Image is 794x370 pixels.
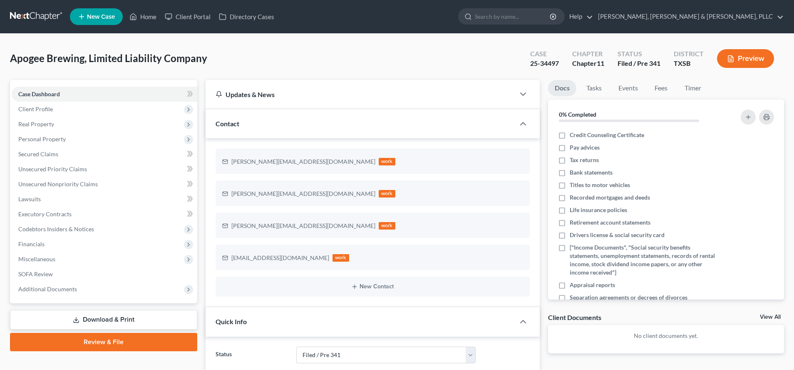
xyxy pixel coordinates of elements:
span: Recorded mortgages and deeds [570,193,650,202]
a: Directory Cases [215,9,278,24]
div: Chapter [572,49,604,59]
label: Status [211,347,292,363]
span: SOFA Review [18,270,53,277]
span: Credit Counseling Certificate [570,131,644,139]
div: work [379,190,395,197]
div: Status [618,49,660,59]
span: Personal Property [18,135,66,142]
span: Client Profile [18,105,53,112]
span: Tax returns [570,156,599,164]
a: Review & File [10,333,197,351]
a: Executory Contracts [12,207,197,222]
a: Secured Claims [12,147,197,162]
a: Lawsuits [12,192,197,207]
span: Executory Contracts [18,210,72,217]
span: Financials [18,240,45,247]
a: Download & Print [10,310,197,330]
a: Client Portal [161,9,215,24]
div: [PERSON_NAME][EMAIL_ADDRESS][DOMAIN_NAME] [231,157,375,166]
span: Retirement account statements [570,218,650,227]
div: [PERSON_NAME][EMAIL_ADDRESS][DOMAIN_NAME] [231,190,375,198]
span: Pay advices [570,143,600,152]
span: ["Income Documents", "Social security benefits statements, unemployment statements, records of re... [570,243,718,277]
span: Unsecured Priority Claims [18,165,87,172]
span: Additional Documents [18,285,77,292]
a: Case Dashboard [12,87,197,102]
a: Help [565,9,593,24]
div: Updates & News [216,90,505,99]
div: work [379,158,395,165]
span: Case Dashboard [18,90,60,97]
div: District [674,49,704,59]
span: Lawsuits [18,195,41,202]
button: New Contact [222,283,523,290]
span: Secured Claims [18,150,58,157]
a: SOFA Review [12,267,197,282]
a: View All [760,314,781,320]
button: Preview [717,49,774,68]
span: Real Property [18,120,54,127]
div: work [379,222,395,230]
a: Unsecured Nonpriority Claims [12,177,197,192]
div: [PERSON_NAME][EMAIL_ADDRESS][DOMAIN_NAME] [231,222,375,230]
span: Appraisal reports [570,281,615,289]
span: Unsecured Nonpriority Claims [18,180,98,187]
strong: 0% Completed [559,111,596,118]
span: 11 [597,59,604,67]
span: Bank statements [570,168,613,177]
a: Home [125,9,161,24]
a: Unsecured Priority Claims [12,162,197,177]
div: TXSB [674,59,704,68]
span: Quick Info [216,317,247,325]
div: Chapter [572,59,604,68]
div: [EMAIL_ADDRESS][DOMAIN_NAME] [231,254,329,262]
span: Miscellaneous [18,255,55,262]
p: No client documents yet. [555,332,778,340]
a: Tasks [580,80,608,96]
span: Separation agreements or decrees of divorces [570,293,687,302]
a: Timer [678,80,708,96]
span: Apogee Brewing, Limited Liability Company [10,52,207,64]
span: Life insurance policies [570,206,627,214]
span: New Case [87,14,115,20]
div: Filed / Pre 341 [618,59,660,68]
span: Contact [216,120,239,127]
span: Drivers license & social security card [570,231,665,239]
a: [PERSON_NAME], [PERSON_NAME] & [PERSON_NAME], PLLC [594,9,784,24]
span: Codebtors Insiders & Notices [18,225,94,232]
a: Fees [648,80,675,96]
input: Search by name... [475,9,551,24]
div: work [332,254,349,262]
div: 25-34497 [530,59,559,68]
a: Docs [548,80,576,96]
div: Case [530,49,559,59]
span: Titles to motor vehicles [570,181,630,189]
a: Events [612,80,645,96]
div: Client Documents [548,313,601,322]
